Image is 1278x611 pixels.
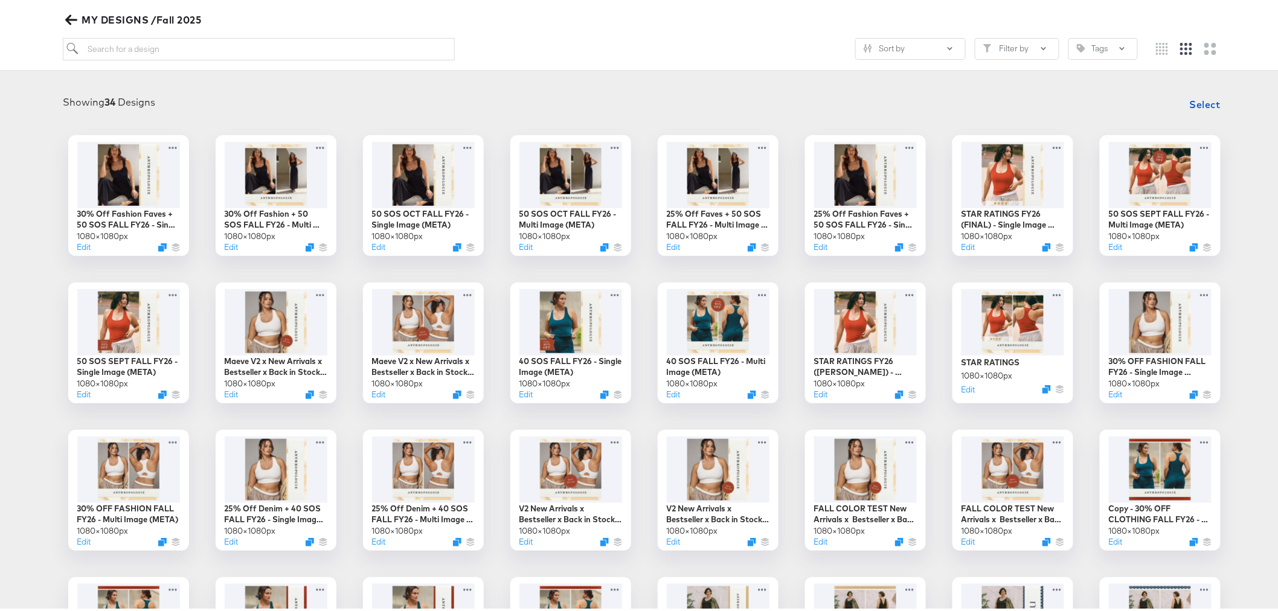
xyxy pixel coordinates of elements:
[952,280,1073,401] div: STAR RATINGS1080×1080pxEditDuplicate
[895,536,904,544] svg: Duplicate
[77,353,180,376] div: 50 SOS SEPT FALL FY26 - Single Image (META)
[814,534,828,545] button: Edit
[453,388,461,397] svg: Duplicate
[962,206,1064,228] div: STAR RATINGS FY26 (FINAL) - Single Image (META)
[519,523,571,534] div: 1080 × 1080 px
[225,501,327,523] div: 25% Off Denim + 40 SOS FALL FY26 - Single Image (META)
[962,239,975,251] button: Edit
[805,427,926,548] div: FALL COLOR TEST New Arrivals x Bestseller x Back in Stock FALL FY26 - Single Image (META)1080×108...
[510,427,631,548] div: V2 New Arrivals x Bestseller x Back in Stock FALL FY26 - Multi Image (META)1080×1080pxEditDuplicate
[1109,386,1123,398] button: Edit
[363,427,484,548] div: 25% Off Denim + 40 SOS FALL FY26 - Multi Image (META)1080×1080pxEditDuplicate
[600,388,609,397] button: Duplicate
[306,241,314,249] svg: Duplicate
[814,228,865,240] div: 1080 × 1080 px
[962,354,1020,366] div: STAR RATINGS
[77,228,129,240] div: 1080 × 1080 px
[216,133,336,254] div: 30% Off Fashion + 50 SOS FALL FY26 - Multi Image (META)1080×1080pxEditDuplicate
[68,427,189,548] div: 30% OFF FASHION FALL FY26 - Multi Image (META)1080×1080pxEditDuplicate
[748,536,756,544] svg: Duplicate
[519,376,571,387] div: 1080 × 1080 px
[510,133,631,254] div: 50 SOS OCT FALL FY26 - Multi Image (META)1080×1080pxEditDuplicate
[814,386,828,398] button: Edit
[519,239,533,251] button: Edit
[225,239,239,251] button: Edit
[306,536,314,544] svg: Duplicate
[225,386,239,398] button: Edit
[77,206,180,228] div: 30% Off Fashion Faves + 50 SOS FALL FY26 - Single Image (META)
[1109,534,1123,545] button: Edit
[68,133,189,254] div: 30% Off Fashion Faves + 50 SOS FALL FY26 - Single Image (META)1080×1080pxEditDuplicate
[158,388,167,397] button: Duplicate
[63,93,155,107] div: Showing Designs
[453,536,461,544] button: Duplicate
[372,239,386,251] button: Edit
[519,206,622,228] div: 50 SOS OCT FALL FY26 - Multi Image (META)
[68,280,189,401] div: 50 SOS SEPT FALL FY26 - Single Image (META)1080×1080pxEditDuplicate
[372,386,386,398] button: Edit
[667,501,769,523] div: V2 New Arrivals x Bestseller x Back in Stock FALL FY26 - Single Image (META)
[814,206,917,228] div: 25% Off Fashion Faves + 50 SOS FALL FY26 - Single Image (META)
[667,239,681,251] button: Edit
[216,427,336,548] div: 25% Off Denim + 40 SOS FALL FY26 - Single Image (META)1080×1080pxEditDuplicate
[814,239,828,251] button: Edit
[1100,427,1221,548] div: Copy - 30% OFF CLOTHING FALL FY26 - Multi Image (META)1080×1080pxEditDuplicate
[667,228,718,240] div: 1080 × 1080 px
[519,501,622,523] div: V2 New Arrivals x Bestseller x Back in Stock FALL FY26 - Multi Image (META)
[1190,536,1198,544] button: Duplicate
[667,353,769,376] div: 40 SOS FALL FY26 - Multi Image (META)
[814,523,865,534] div: 1080 × 1080 px
[1156,40,1168,53] svg: Small grid
[1180,40,1192,53] svg: Medium grid
[1042,383,1051,391] svg: Duplicate
[658,280,779,401] div: 40 SOS FALL FY26 - Multi Image (META)1080×1080pxEditDuplicate
[1190,241,1198,249] svg: Duplicate
[805,280,926,401] div: STAR RATINGS FY26 ([PERSON_NAME]) - Single Image (META)1080×1080pxEditDuplicate
[77,239,91,251] button: Edit
[1109,206,1212,228] div: 50 SOS SEPT FALL FY26 - Multi Image (META)
[1109,523,1160,534] div: 1080 × 1080 px
[658,427,779,548] div: V2 New Arrivals x Bestseller x Back in Stock FALL FY26 - Single Image (META)1080×1080pxEditDuplicate
[667,534,681,545] button: Edit
[864,42,872,50] svg: Sliders
[372,501,475,523] div: 25% Off Denim + 40 SOS FALL FY26 - Multi Image (META)
[158,241,167,249] button: Duplicate
[306,388,314,397] svg: Duplicate
[895,388,904,397] svg: Duplicate
[667,376,718,387] div: 1080 × 1080 px
[68,9,201,26] span: MY DESIGNS /Fall 2025
[1042,536,1051,544] svg: Duplicate
[1109,239,1123,251] button: Edit
[658,133,779,254] div: 25% Off Faves + 50 SOS FALL FY26 - Multi Image (META)1080×1080pxEditDuplicate
[983,42,992,50] svg: Filter
[63,9,206,26] button: MY DESIGNS /Fall 2025
[962,228,1013,240] div: 1080 × 1080 px
[225,353,327,376] div: Maeve V2 x New Arrivals x Bestseller x Back in Stock FALL FY26 - Single Image (META)
[158,536,167,544] button: Duplicate
[453,241,461,249] svg: Duplicate
[814,376,865,387] div: 1080 × 1080 px
[1068,36,1138,57] button: TagTags
[372,534,386,545] button: Edit
[895,241,904,249] svg: Duplicate
[77,523,129,534] div: 1080 × 1080 px
[1042,241,1051,249] svg: Duplicate
[216,280,336,401] div: Maeve V2 x New Arrivals x Bestseller x Back in Stock FALL FY26 - Single Image (META)1080×1080pxEd...
[962,501,1064,523] div: FALL COLOR TEST New Arrivals x Bestseller x Back in Stock FALL FY26 - Multi Image (META)
[77,501,180,523] div: 30% OFF FASHION FALL FY26 - Multi Image (META)
[962,534,975,545] button: Edit
[225,534,239,545] button: Edit
[225,523,276,534] div: 1080 × 1080 px
[1109,228,1160,240] div: 1080 × 1080 px
[1185,90,1225,114] button: Select
[952,427,1073,548] div: FALL COLOR TEST New Arrivals x Bestseller x Back in Stock FALL FY26 - Multi Image (META)1080×1080...
[1109,501,1212,523] div: Copy - 30% OFF CLOTHING FALL FY26 - Multi Image (META)
[600,536,609,544] svg: Duplicate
